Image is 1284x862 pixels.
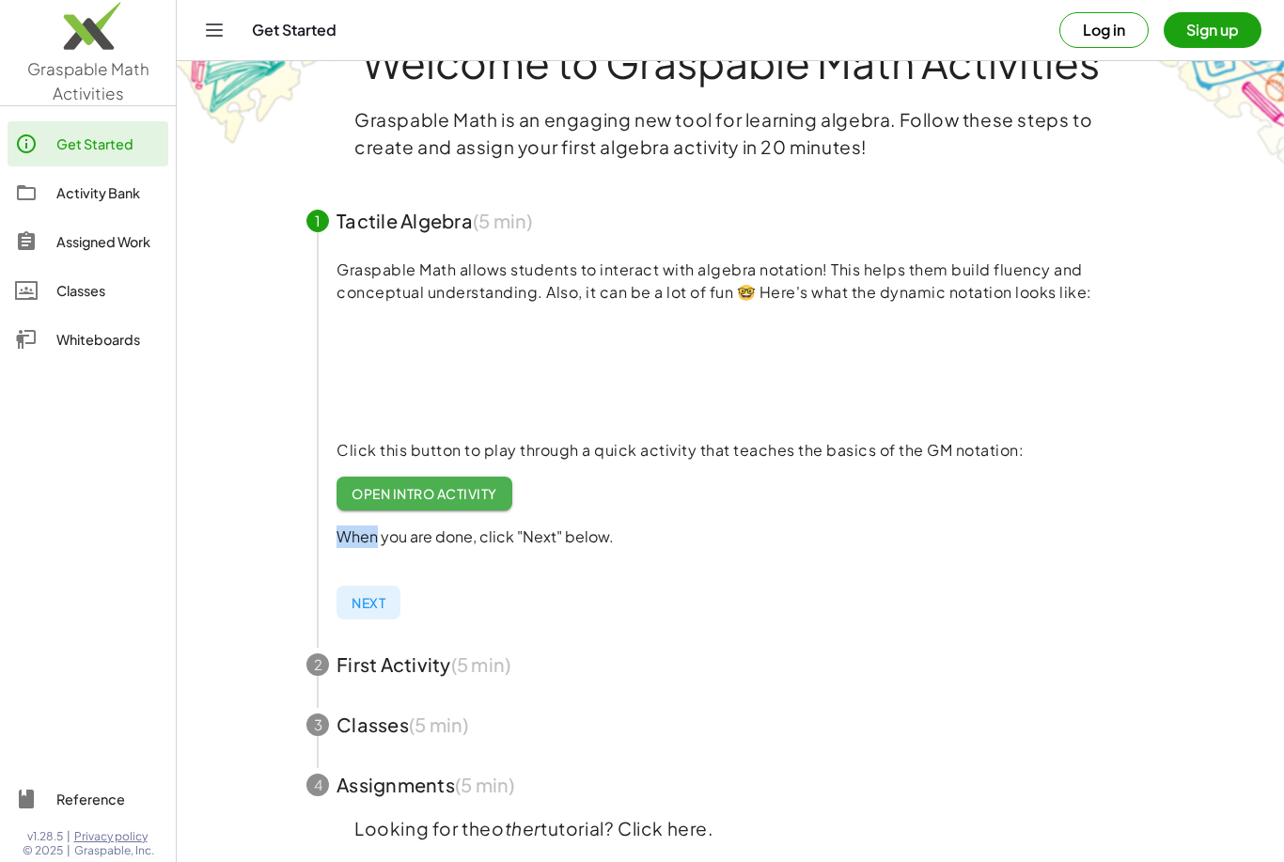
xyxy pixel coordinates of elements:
[56,133,161,155] div: Get Started
[272,40,1189,84] h1: Welcome to Graspable Math Activities
[56,328,161,351] div: Whiteboards
[284,755,1177,815] button: 4Assignments(5 min)
[306,774,329,796] div: 4
[337,477,512,510] a: Open Intro Activity
[306,713,329,736] div: 3
[8,121,168,166] a: Get Started
[67,829,70,844] span: |
[8,219,168,264] a: Assigned Work
[56,230,161,253] div: Assigned Work
[8,268,168,313] a: Classes
[27,829,63,844] span: v1.28.5
[56,181,161,204] div: Activity Bank
[56,788,161,810] div: Reference
[284,191,1177,251] button: 1Tactile Algebra(5 min)
[8,776,168,822] a: Reference
[492,817,540,839] em: other
[74,829,154,844] a: Privacy policy
[337,259,1154,304] p: Graspable Math allows students to interact with algebra notation! This helps them build fluency a...
[1164,12,1261,48] button: Sign up
[337,439,1154,462] p: Click this button to play through a quick activity that teaches the basics of the GM notation:
[284,695,1177,755] button: 3Classes(5 min)
[23,843,63,858] span: © 2025
[27,58,149,103] span: Graspable Math Activities
[8,170,168,215] a: Activity Bank
[337,300,619,441] video: What is this? This is dynamic math notation. Dynamic math notation plays a central role in how Gr...
[56,279,161,302] div: Classes
[337,586,400,619] button: Next
[284,635,1177,695] button: 2First Activity(5 min)
[8,317,168,362] a: Whiteboards
[67,843,70,858] span: |
[354,815,1106,842] p: Looking for the tutorial? Click here.
[74,843,154,858] span: Graspable, Inc.
[352,594,385,611] span: Next
[306,653,329,676] div: 2
[337,525,1154,548] p: When you are done, click "Next" below.
[1059,12,1149,48] button: Log in
[352,485,497,502] span: Open Intro Activity
[199,15,229,45] button: Toggle navigation
[354,106,1106,161] p: Graspable Math is an engaging new tool for learning algebra. Follow these steps to create and ass...
[306,210,329,232] div: 1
